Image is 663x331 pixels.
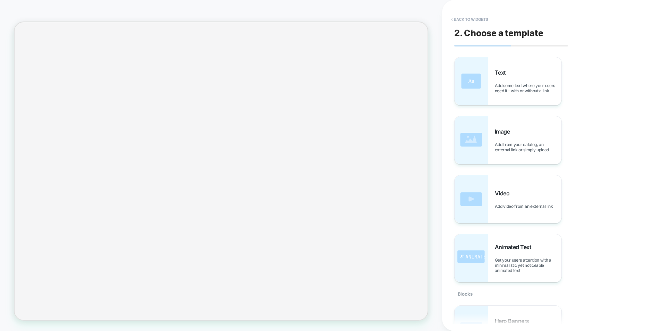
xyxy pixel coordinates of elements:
span: COLLECTION: Sports (Category) [173,5,239,16]
span: Get your users attention with a minimalistic yet noticeable animated text [495,257,561,273]
span: Hero Banners [495,317,533,324]
span: Add some text where your users need it - with or without a link [495,83,561,93]
button: < Back to widgets [447,14,492,25]
span: Add video from an external link [495,204,557,209]
span: Add from your catalog, an external link or simply upload [495,142,561,152]
div: Blocks [454,282,562,305]
span: Video [495,190,513,197]
span: Text [495,69,509,76]
span: Animated Text [495,244,535,251]
span: Image [495,128,514,135]
span: 2. Choose a template [454,28,543,38]
span: Theme: MAIN [253,5,279,16]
